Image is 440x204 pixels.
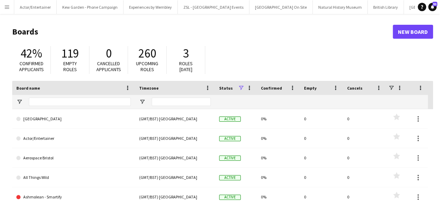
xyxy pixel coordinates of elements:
span: Board name [16,85,40,91]
a: All Things Wild [16,168,131,187]
span: Active [219,195,241,200]
div: 0 [300,109,343,128]
span: 53 [432,2,437,6]
button: Actor/Entertainer [14,0,57,14]
span: Cancelled applicants [96,60,121,73]
span: 0 [106,46,112,61]
span: 42% [21,46,42,61]
div: 0% [257,129,300,148]
input: Timezone Filter Input [152,98,211,106]
span: Confirmed [261,85,282,91]
a: Actor/Entertainer [16,129,131,148]
input: Board name Filter Input [29,98,131,106]
div: 0 [343,168,386,187]
span: Timezone [139,85,159,91]
button: British Library [368,0,404,14]
span: Upcoming roles [136,60,158,73]
span: Active [219,136,241,141]
span: Empty [304,85,317,91]
a: Aerospace Bristol [16,148,131,168]
a: [GEOGRAPHIC_DATA] [16,109,131,129]
div: 0 [300,168,343,187]
div: 0 [300,148,343,167]
span: Active [219,175,241,180]
div: 0 [343,109,386,128]
button: Open Filter Menu [16,99,23,105]
button: [GEOGRAPHIC_DATA] On Site [249,0,313,14]
div: 0 [343,129,386,148]
div: (GMT/BST) [GEOGRAPHIC_DATA] [135,168,215,187]
button: Experiences by Wembley [123,0,178,14]
h1: Boards [12,27,393,37]
button: Natural History Museum [313,0,368,14]
span: Active [219,156,241,161]
span: Status [219,85,233,91]
div: 0% [257,109,300,128]
span: Empty roles [63,60,77,73]
a: 53 [428,3,437,11]
button: ZSL - [GEOGRAPHIC_DATA] Events [178,0,249,14]
div: 0% [257,168,300,187]
span: 119 [61,46,79,61]
span: 3 [183,46,189,61]
span: 260 [138,46,156,61]
button: Kew Garden - Phone Campaign [57,0,123,14]
div: (GMT/BST) [GEOGRAPHIC_DATA] [135,148,215,167]
div: (GMT/BST) [GEOGRAPHIC_DATA] [135,109,215,128]
div: 0% [257,148,300,167]
span: Active [219,116,241,122]
span: Cancels [347,85,362,91]
button: Open Filter Menu [139,99,145,105]
div: 0 [300,129,343,148]
span: Confirmed applicants [19,60,44,73]
div: 0 [343,148,386,167]
a: New Board [393,25,433,39]
div: (GMT/BST) [GEOGRAPHIC_DATA] [135,129,215,148]
span: Roles [DATE] [179,60,193,73]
